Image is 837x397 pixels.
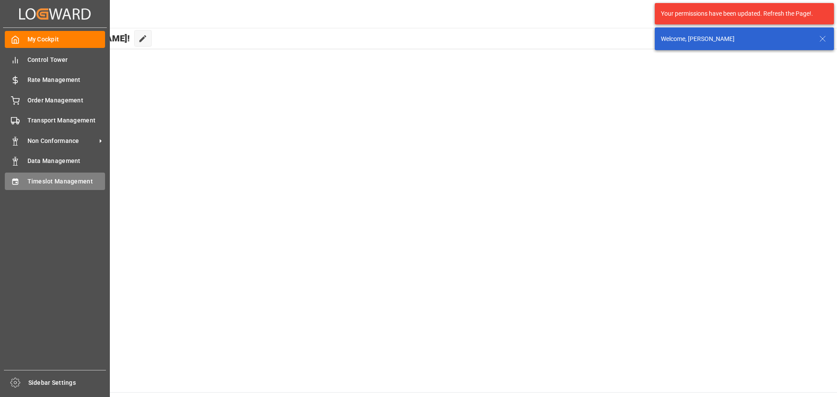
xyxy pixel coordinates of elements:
[5,173,105,190] a: Timeslot Management
[27,177,105,186] span: Timeslot Management
[5,71,105,88] a: Rate Management
[27,55,105,64] span: Control Tower
[661,34,811,44] div: Welcome, [PERSON_NAME]
[27,156,105,166] span: Data Management
[27,136,96,146] span: Non Conformance
[5,112,105,129] a: Transport Management
[27,116,105,125] span: Transport Management
[5,153,105,170] a: Data Management
[5,51,105,68] a: Control Tower
[661,9,821,18] div: Your permissions have been updated. Refresh the Page!.
[27,96,105,105] span: Order Management
[27,75,105,85] span: Rate Management
[27,35,105,44] span: My Cockpit
[5,31,105,48] a: My Cockpit
[5,92,105,109] a: Order Management
[28,378,106,387] span: Sidebar Settings
[36,30,130,47] span: Hello [PERSON_NAME]!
